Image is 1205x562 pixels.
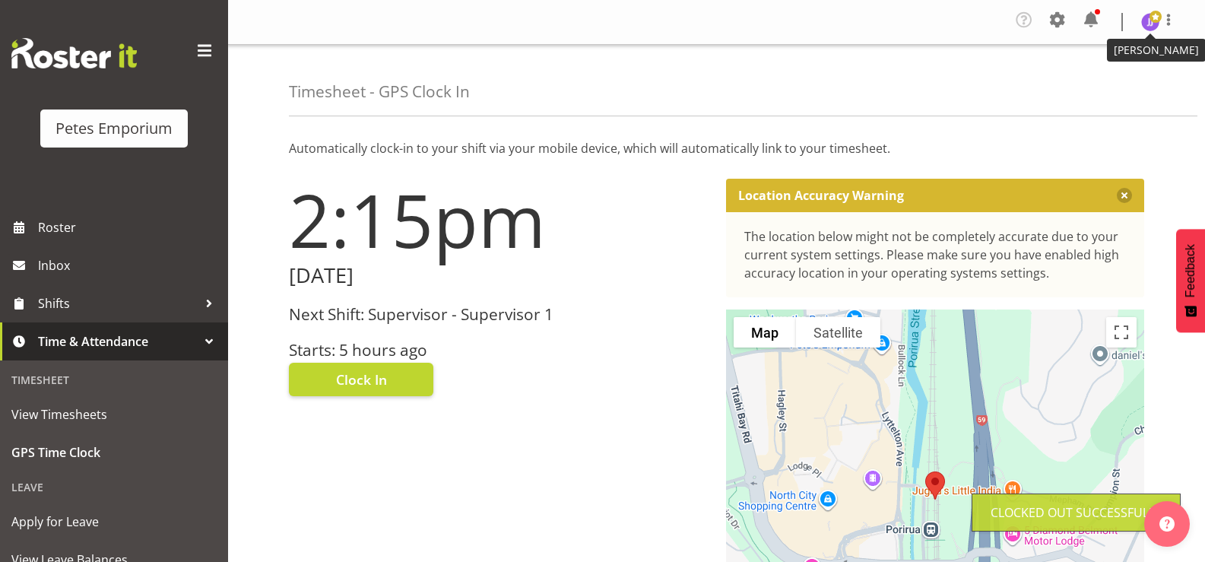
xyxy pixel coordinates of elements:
[11,510,217,533] span: Apply for Leave
[38,254,220,277] span: Inbox
[1184,244,1197,297] span: Feedback
[38,330,198,353] span: Time & Attendance
[289,341,708,359] h3: Starts: 5 hours ago
[289,363,433,396] button: Clock In
[1117,188,1132,203] button: Close message
[4,364,224,395] div: Timesheet
[11,38,137,68] img: Rosterit website logo
[289,83,470,100] h4: Timesheet - GPS Clock In
[1106,317,1137,348] button: Toggle fullscreen view
[4,433,224,472] a: GPS Time Clock
[38,292,198,315] span: Shifts
[4,472,224,503] div: Leave
[11,403,217,426] span: View Timesheets
[289,264,708,287] h2: [DATE]
[796,317,880,348] button: Show satellite imagery
[55,117,173,140] div: Petes Emporium
[734,317,796,348] button: Show street map
[1159,516,1175,532] img: help-xxl-2.png
[289,179,708,261] h1: 2:15pm
[289,139,1144,157] p: Automatically clock-in to your shift via your mobile device, which will automatically link to you...
[1176,229,1205,332] button: Feedback - Show survey
[738,188,904,203] p: Location Accuracy Warning
[289,306,708,323] h3: Next Shift: Supervisor - Supervisor 1
[4,395,224,433] a: View Timesheets
[38,216,220,239] span: Roster
[991,503,1162,522] div: Clocked out Successfully
[4,503,224,541] a: Apply for Leave
[11,441,217,464] span: GPS Time Clock
[336,370,387,389] span: Clock In
[1141,13,1159,31] img: janelle-jonkers702.jpg
[744,227,1127,282] div: The location below might not be completely accurate due to your current system settings. Please m...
